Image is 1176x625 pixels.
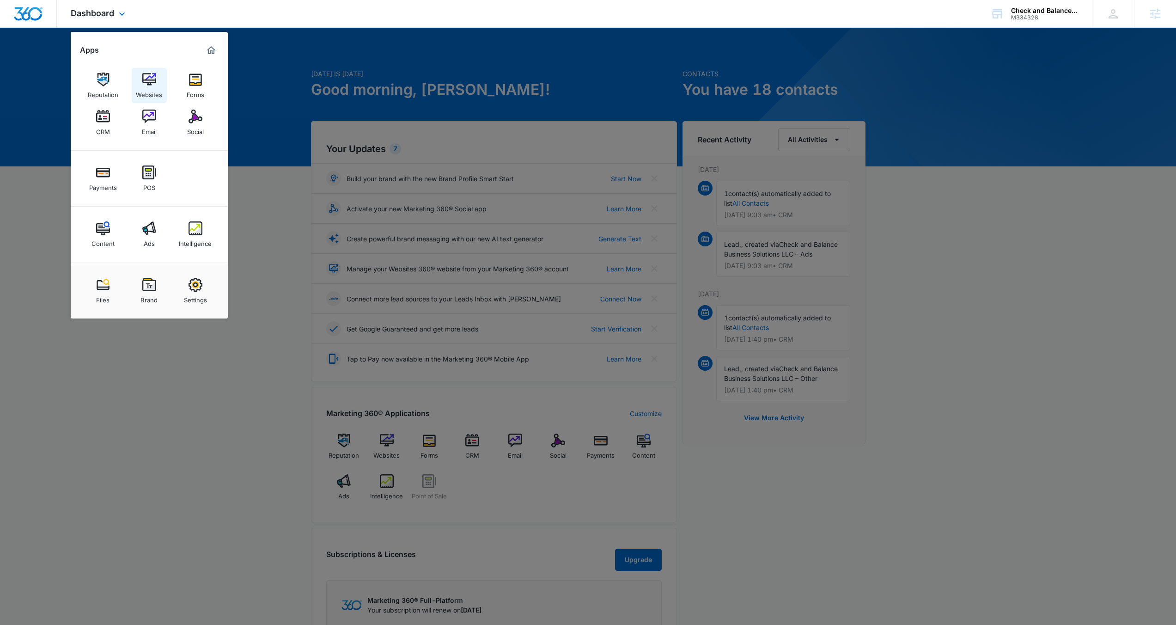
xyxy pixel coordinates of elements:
[85,217,121,252] a: Content
[136,86,162,98] div: Websites
[178,68,213,103] a: Forms
[92,54,99,61] img: tab_keywords_by_traffic_grey.svg
[91,235,115,247] div: Content
[80,46,99,55] h2: Apps
[178,273,213,308] a: Settings
[85,105,121,140] a: CRM
[24,24,102,31] div: Domain: [DOMAIN_NAME]
[89,179,117,191] div: Payments
[88,86,118,98] div: Reputation
[85,273,121,308] a: Files
[178,217,213,252] a: Intelligence
[178,105,213,140] a: Social
[204,43,219,58] a: Marketing 360® Dashboard
[96,292,110,304] div: Files
[35,55,83,61] div: Domain Overview
[1011,7,1079,14] div: account name
[132,105,167,140] a: Email
[187,123,204,135] div: Social
[132,217,167,252] a: Ads
[85,161,121,196] a: Payments
[179,235,212,247] div: Intelligence
[143,179,155,191] div: POS
[1011,14,1079,21] div: account id
[140,292,158,304] div: Brand
[15,15,22,22] img: logo_orange.svg
[71,8,114,18] span: Dashboard
[85,68,121,103] a: Reputation
[132,273,167,308] a: Brand
[25,54,32,61] img: tab_domain_overview_orange.svg
[26,15,45,22] div: v 4.0.25
[142,123,157,135] div: Email
[102,55,156,61] div: Keywords by Traffic
[184,292,207,304] div: Settings
[144,235,155,247] div: Ads
[96,123,110,135] div: CRM
[132,68,167,103] a: Websites
[132,161,167,196] a: POS
[187,86,204,98] div: Forms
[15,24,22,31] img: website_grey.svg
